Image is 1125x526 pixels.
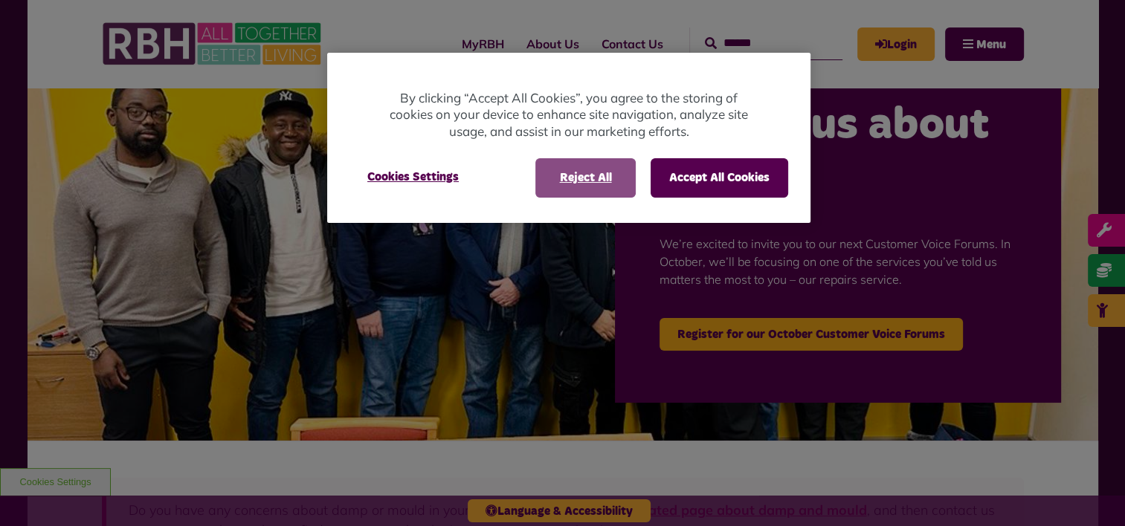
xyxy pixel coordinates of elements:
div: Privacy [327,53,810,223]
button: Reject All [535,158,636,197]
div: Cookie banner [327,53,810,223]
p: By clicking “Accept All Cookies”, you agree to the storing of cookies on your device to enhance s... [387,90,751,140]
button: Accept All Cookies [651,158,788,197]
button: Cookies Settings [349,158,477,195]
